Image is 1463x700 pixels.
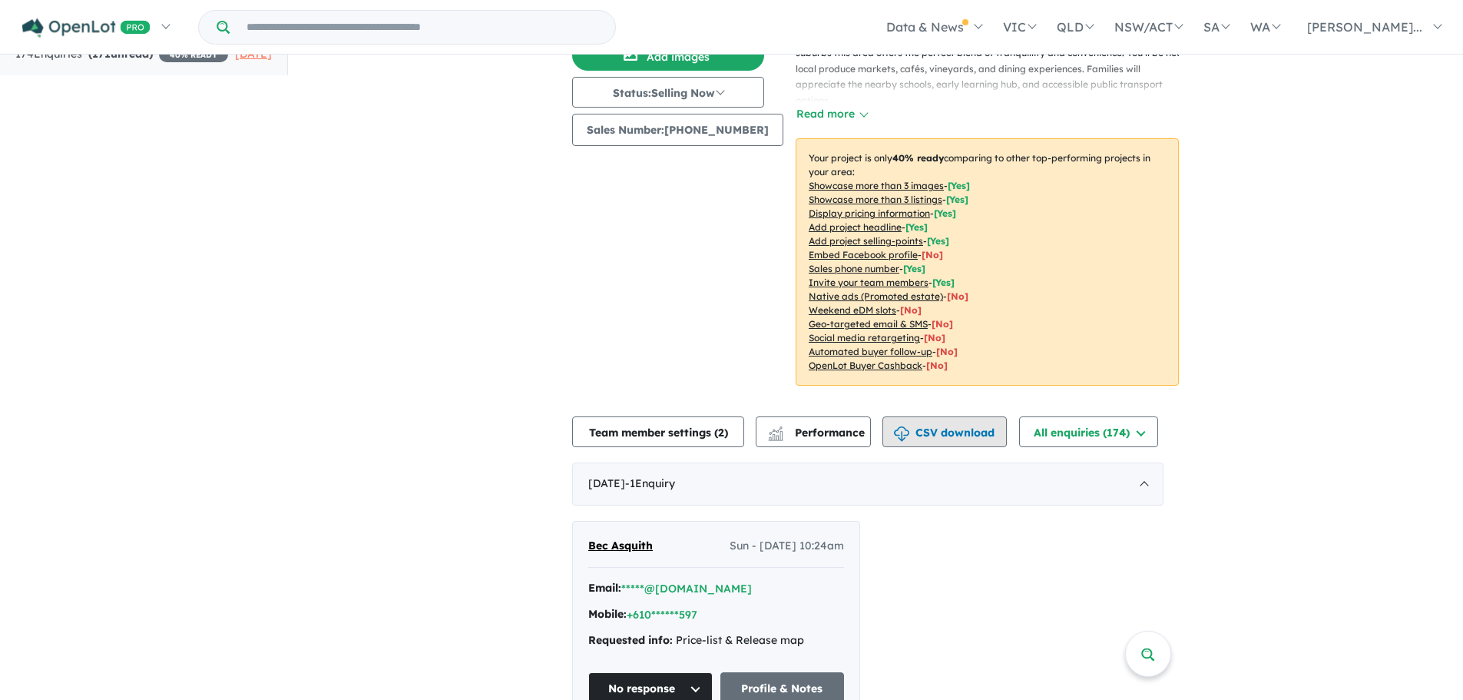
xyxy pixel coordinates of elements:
button: Team member settings (2) [572,416,744,447]
div: Price-list & Release map [588,632,844,650]
u: Native ads (Promoted estate) [809,290,943,302]
img: Openlot PRO Logo White [22,18,151,38]
span: Performance [770,426,865,440]
u: Geo-targeted email & SMS [809,318,928,330]
u: Weekend eDM slots [809,304,896,316]
u: Add project selling-points [809,235,923,247]
u: Showcase more than 3 listings [809,194,942,205]
span: [No] [932,318,953,330]
span: [No] [947,290,968,302]
u: Invite your team members [809,277,928,288]
span: 40 % READY [159,47,228,62]
span: [No] [900,304,922,316]
span: 2 [718,426,724,440]
span: Bec Asquith [588,539,653,552]
span: [ No ] [922,249,943,260]
span: [No] [936,346,958,357]
span: [ Yes ] [932,277,955,288]
u: Social media retargeting [809,332,920,343]
strong: Requested info: [588,633,673,647]
b: 40 % ready [892,152,944,164]
u: Showcase more than 3 images [809,180,944,191]
button: All enquiries (174) [1019,416,1158,447]
u: Sales phone number [809,263,899,274]
span: [ Yes ] [948,180,970,191]
img: line-chart.svg [769,426,783,435]
strong: Email: [588,581,621,595]
span: [ Yes ] [934,207,956,219]
strong: Mobile: [588,607,627,621]
p: Your project is only comparing to other top-performing projects in your area: - - - - - - - - - -... [796,138,1179,386]
button: CSV download [882,416,1007,447]
button: Status:Selling Now [572,77,764,108]
span: [No] [924,332,945,343]
span: [ Yes ] [903,263,925,274]
u: Add project headline [809,221,902,233]
img: download icon [894,426,909,442]
span: - 1 Enquir y [625,476,675,490]
div: [DATE] [572,463,1163,506]
u: OpenLot Buyer Cashback [809,360,922,371]
input: Try estate name, suburb, builder or developer [233,11,612,44]
button: Sales Number:[PHONE_NUMBER] [572,114,783,146]
span: [ Yes ] [905,221,928,233]
button: Add images [572,40,764,71]
u: Embed Facebook profile [809,249,918,260]
a: Bec Asquith [588,537,653,556]
span: [PERSON_NAME]... [1307,19,1422,35]
img: bar-chart.svg [768,431,783,441]
button: Performance [756,416,871,447]
span: [ Yes ] [927,235,949,247]
span: [ Yes ] [946,194,968,205]
span: Sun - [DATE] 10:24am [730,537,844,556]
u: Display pricing information [809,207,930,219]
span: [No] [926,360,948,371]
u: Automated buyer follow-up [809,346,932,357]
button: Read more [796,105,868,123]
